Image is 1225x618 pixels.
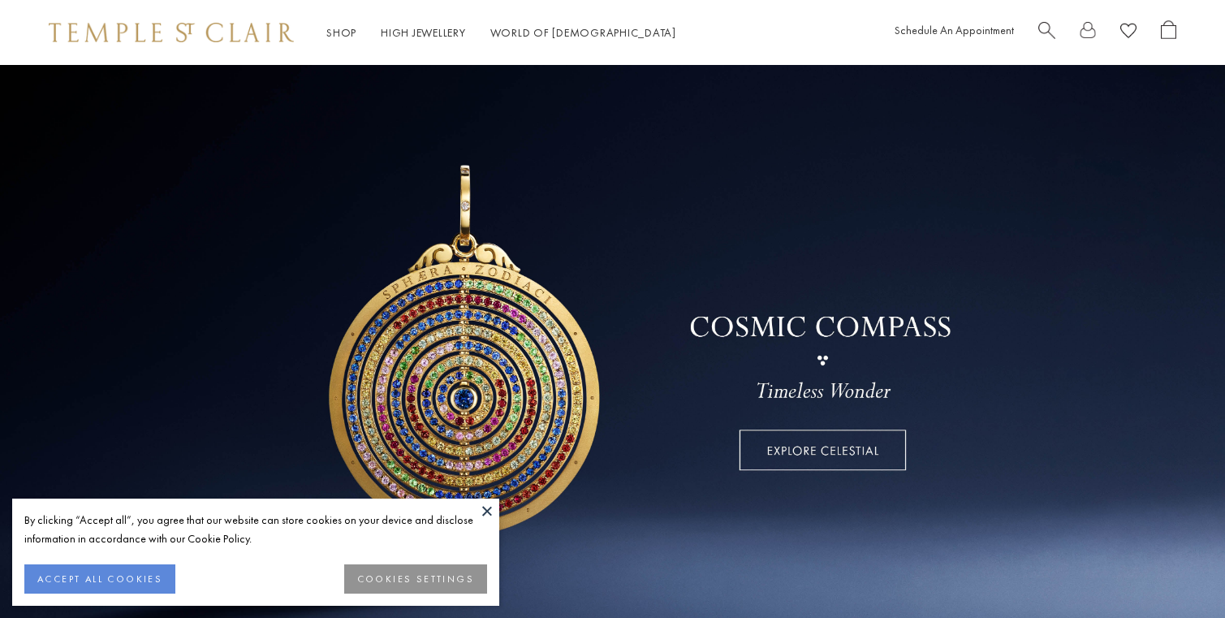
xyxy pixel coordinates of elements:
[1120,20,1137,45] a: View Wishlist
[49,23,294,42] img: Temple St. Clair
[24,564,175,594] button: ACCEPT ALL COOKIES
[381,25,466,40] a: High JewelleryHigh Jewellery
[490,25,676,40] a: World of [DEMOGRAPHIC_DATA]World of [DEMOGRAPHIC_DATA]
[326,23,676,43] nav: Main navigation
[1038,20,1055,45] a: Search
[895,23,1014,37] a: Schedule An Appointment
[1161,20,1176,45] a: Open Shopping Bag
[24,511,487,548] div: By clicking “Accept all”, you agree that our website can store cookies on your device and disclos...
[326,25,356,40] a: ShopShop
[344,564,487,594] button: COOKIES SETTINGS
